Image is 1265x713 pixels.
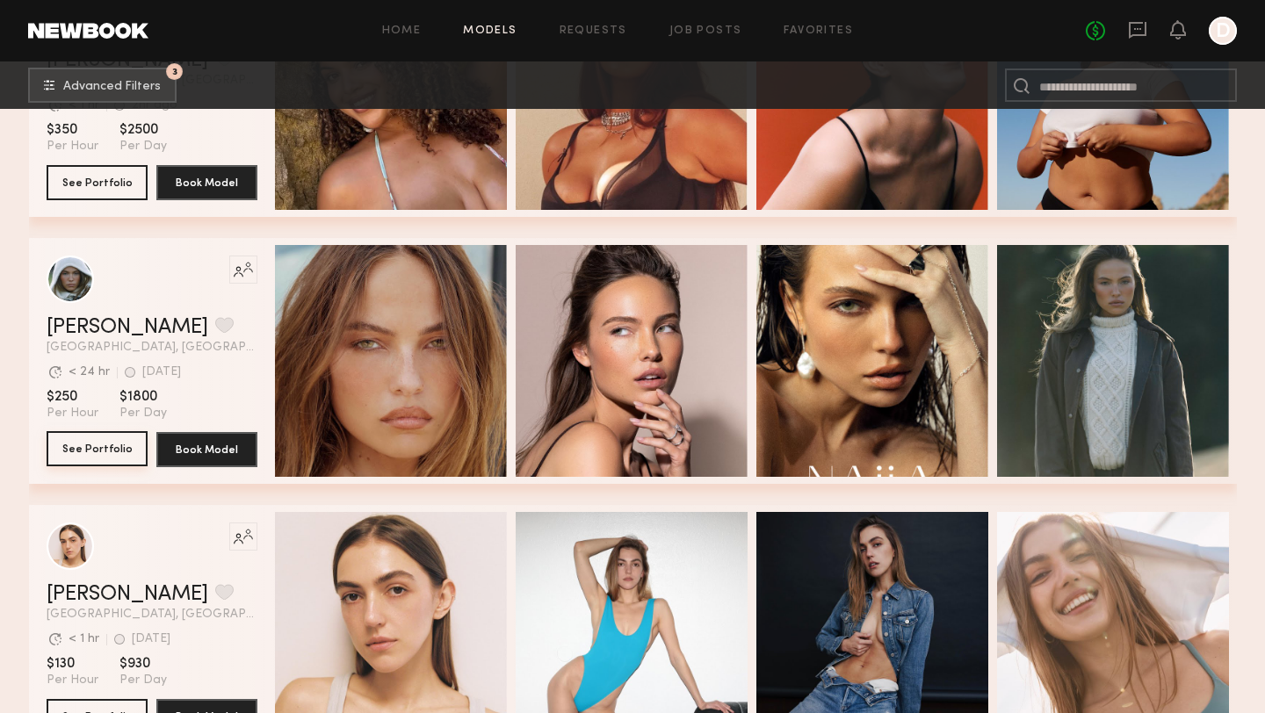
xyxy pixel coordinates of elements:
div: < 24 hr [69,366,110,378]
a: D [1209,17,1237,45]
span: $930 [119,655,167,673]
a: See Portfolio [47,432,148,467]
a: Job Posts [669,25,742,37]
span: [GEOGRAPHIC_DATA], [GEOGRAPHIC_DATA] [47,342,257,354]
span: $1800 [119,388,167,406]
span: Per Hour [47,406,98,421]
span: $130 [47,655,98,673]
span: Advanced Filters [63,81,161,93]
span: Per Day [119,406,167,421]
span: Per Hour [47,673,98,688]
div: < 1 hr [69,633,99,645]
span: 3 [172,68,177,76]
span: $350 [47,121,98,139]
a: [PERSON_NAME] [47,317,208,338]
a: Home [382,25,422,37]
span: Per Hour [47,139,98,155]
button: Book Model [156,165,257,200]
a: Requests [560,25,627,37]
span: Per Day [119,673,167,688]
button: See Portfolio [47,165,148,200]
span: $2500 [119,121,167,139]
a: Models [463,25,517,37]
button: See Portfolio [47,431,148,466]
button: Book Model [156,432,257,467]
div: [DATE] [142,366,181,378]
span: [GEOGRAPHIC_DATA], [GEOGRAPHIC_DATA] [47,609,257,621]
a: [PERSON_NAME] [47,584,208,605]
a: Favorites [784,25,853,37]
button: 3Advanced Filters [28,68,177,103]
div: [DATE] [132,633,170,645]
span: Per Day [119,139,167,155]
span: $250 [47,388,98,406]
